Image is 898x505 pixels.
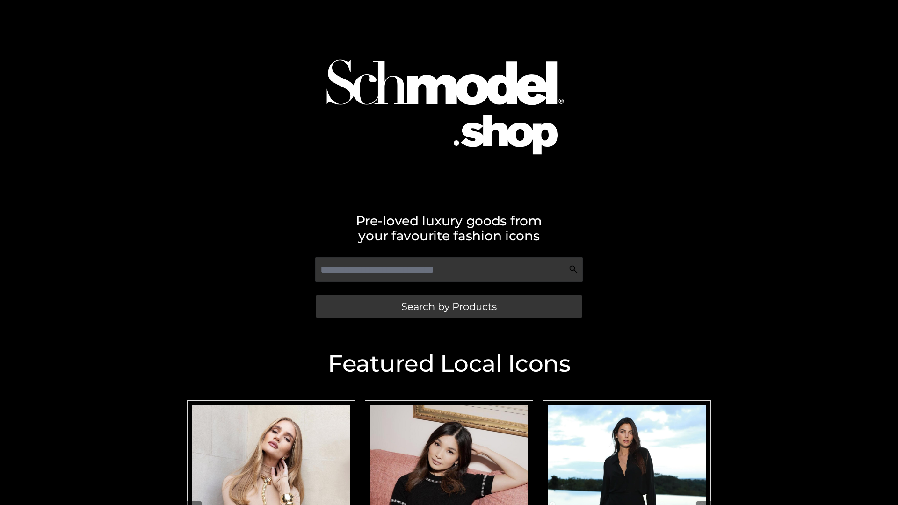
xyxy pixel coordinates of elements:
h2: Pre-loved luxury goods from your favourite fashion icons [182,213,716,243]
h2: Featured Local Icons​ [182,352,716,375]
a: Search by Products [316,295,582,318]
img: Search Icon [569,265,578,274]
span: Search by Products [401,302,497,311]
